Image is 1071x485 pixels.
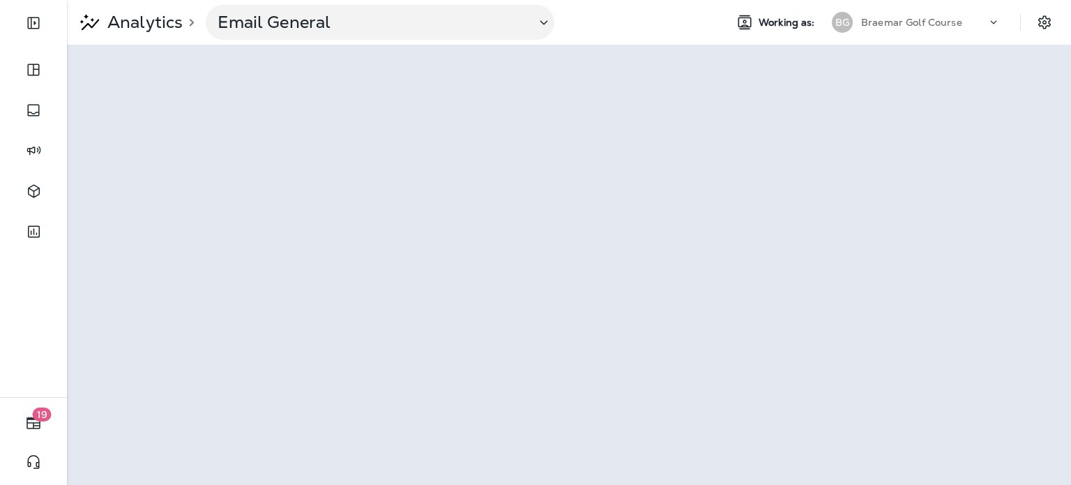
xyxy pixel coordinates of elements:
span: Working as: [759,17,818,29]
button: Settings [1032,10,1057,35]
div: BG [832,12,853,33]
p: Analytics [102,12,183,33]
button: 19 [14,409,53,437]
button: Expand Sidebar [14,9,53,37]
p: > [183,17,195,28]
p: Email General [218,12,524,33]
p: Braemar Golf Course [861,17,962,28]
span: 19 [33,408,52,421]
